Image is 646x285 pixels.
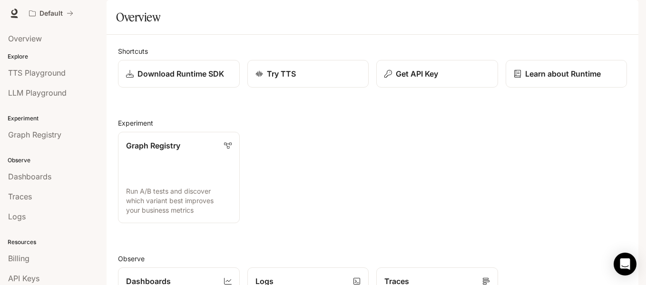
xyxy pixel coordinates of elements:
[116,8,160,27] h1: Overview
[506,60,627,88] a: Learn about Runtime
[118,46,627,56] h2: Shortcuts
[118,132,240,223] a: Graph RegistryRun A/B tests and discover which variant best improves your business metrics
[25,4,78,23] button: All workspaces
[396,68,438,79] p: Get API Key
[126,187,232,215] p: Run A/B tests and discover which variant best improves your business metrics
[118,254,627,264] h2: Observe
[247,60,369,88] a: Try TTS
[137,68,224,79] p: Download Runtime SDK
[376,60,498,88] button: Get API Key
[126,140,180,151] p: Graph Registry
[267,68,296,79] p: Try TTS
[118,60,240,88] a: Download Runtime SDK
[39,10,63,18] p: Default
[525,68,601,79] p: Learn about Runtime
[614,253,636,275] div: Open Intercom Messenger
[118,118,627,128] h2: Experiment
